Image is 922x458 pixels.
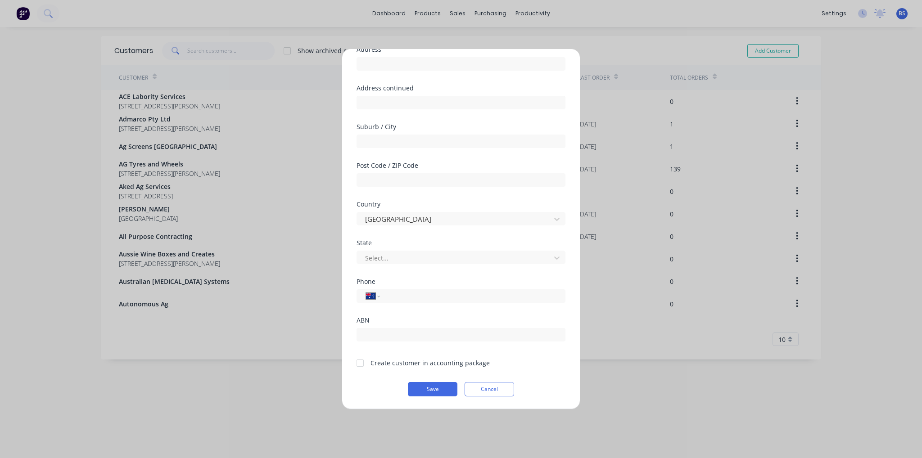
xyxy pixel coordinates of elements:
[408,382,457,396] button: Save
[357,278,565,285] div: Phone
[357,201,565,207] div: Country
[465,382,514,396] button: Cancel
[357,162,565,169] div: Post Code / ZIP Code
[357,85,565,91] div: Address continued
[357,317,565,323] div: ABN
[371,358,490,368] div: Create customer in accounting package
[357,240,565,246] div: State
[357,124,565,130] div: Suburb / City
[357,46,565,53] div: Address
